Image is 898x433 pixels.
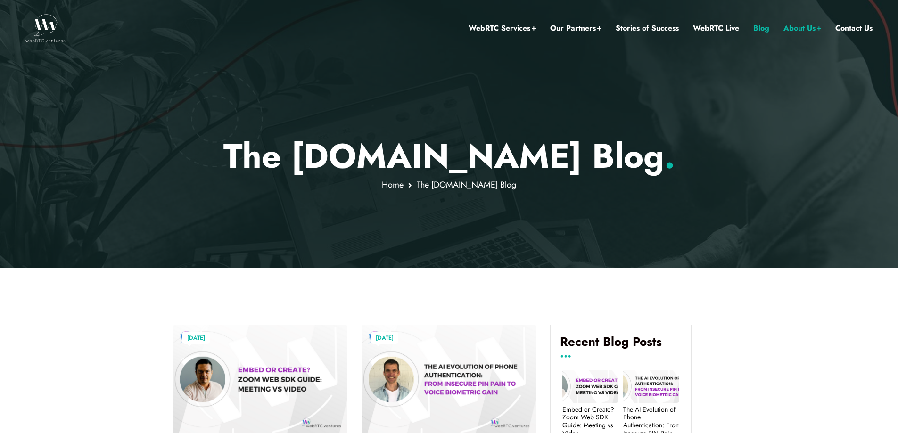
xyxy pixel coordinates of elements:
a: WebRTC Services [469,22,536,34]
a: Stories of Success [616,22,679,34]
a: [DATE] [371,332,398,344]
a: Home [382,179,404,191]
span: . [664,131,675,180]
a: Blog [753,22,769,34]
h4: Recent Blog Posts [560,335,682,356]
p: The [DOMAIN_NAME] Blog [173,136,725,176]
a: About Us [783,22,821,34]
a: Contact Us [835,22,873,34]
a: Our Partners [550,22,601,34]
a: [DATE] [182,332,210,344]
a: WebRTC Live [693,22,739,34]
img: WebRTC.ventures [25,14,66,42]
span: The [DOMAIN_NAME] Blog [417,179,516,191]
